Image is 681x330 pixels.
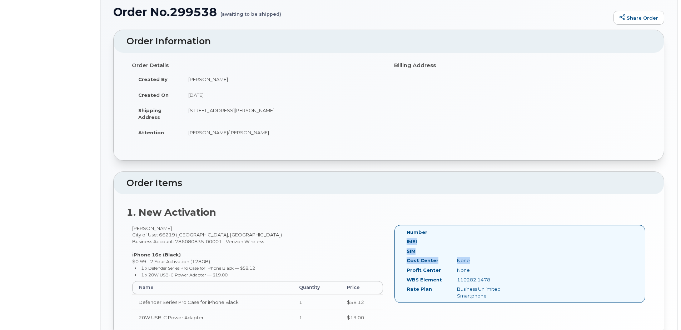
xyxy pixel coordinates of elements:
[407,267,441,274] label: Profit Center
[182,102,383,125] td: [STREET_ADDRESS][PERSON_NAME]
[407,238,417,245] label: IMEI
[293,294,340,310] td: 1
[182,87,383,103] td: [DATE]
[138,107,161,120] strong: Shipping Address
[407,257,438,264] label: Cost Center
[138,130,164,135] strong: Attention
[407,276,442,283] label: WBS Element
[452,257,522,264] div: None
[132,281,293,294] th: Name
[182,125,383,140] td: [PERSON_NAME]/[PERSON_NAME]
[220,6,281,17] small: (awaiting to be shipped)
[126,206,216,218] strong: 1. New Activation
[132,294,293,310] td: Defender Series Pro Case for iPhone Black
[138,92,169,98] strong: Created On
[613,11,664,25] a: Share Order
[340,294,383,310] td: $58.12
[407,248,416,255] label: SIM
[340,281,383,294] th: Price
[141,272,228,277] small: 1 x 20W USB-C Power Adapter — $19.00
[132,252,181,257] strong: iPhone 16e (Black)
[407,286,432,292] label: Rate Plan
[452,267,522,274] div: None
[407,229,427,236] label: Number
[132,310,293,325] td: 20W USB-C Power Adapter
[126,178,651,188] h2: Order Items
[126,36,651,46] h2: Order Information
[293,310,340,325] td: 1
[452,276,522,283] div: 110282.1478
[452,286,522,299] div: Business Unlimited Smartphone
[141,265,255,271] small: 1 x Defender Series Pro Case for iPhone Black — $58.12
[113,6,610,18] h1: Order No.299538
[340,310,383,325] td: $19.00
[394,62,646,69] h4: Billing Address
[293,281,340,294] th: Quantity
[132,62,383,69] h4: Order Details
[138,76,168,82] strong: Created By
[182,71,383,87] td: [PERSON_NAME]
